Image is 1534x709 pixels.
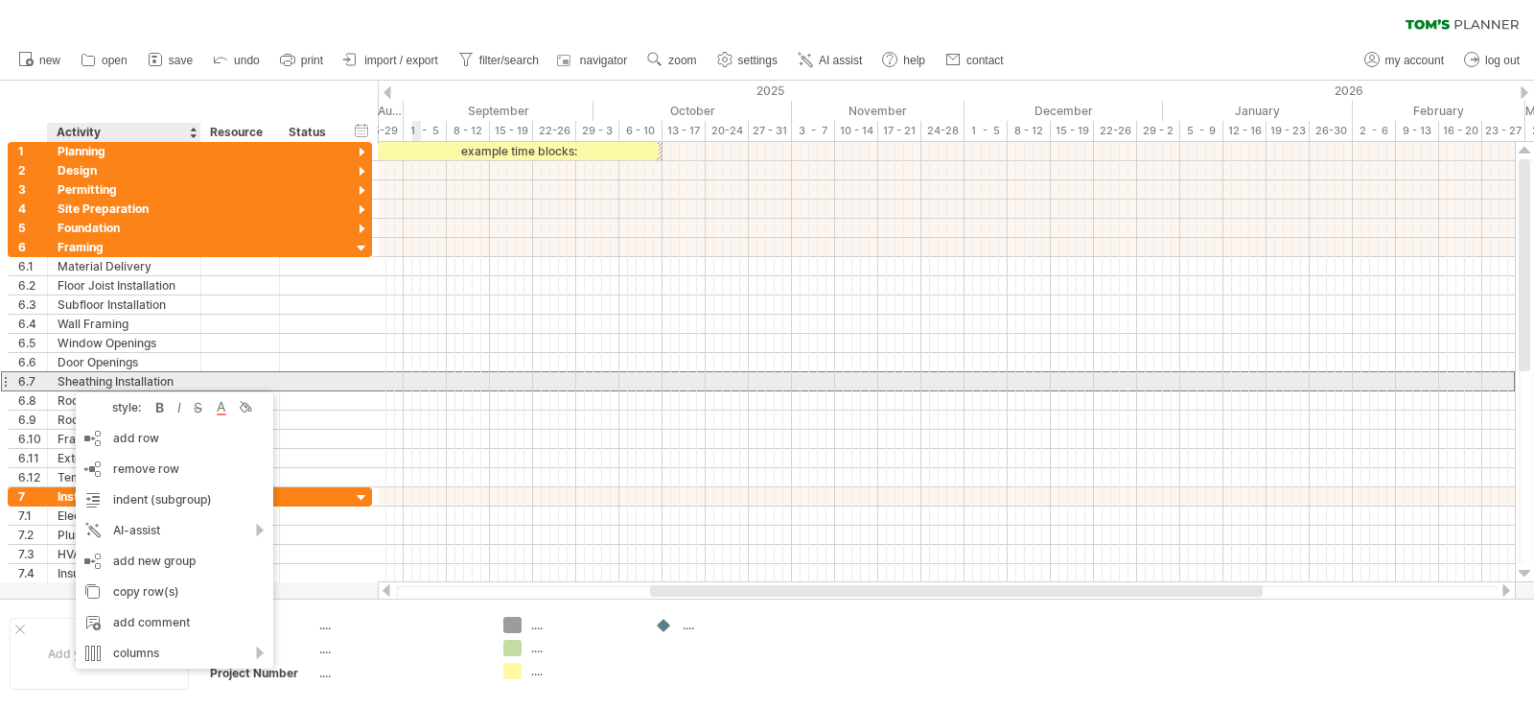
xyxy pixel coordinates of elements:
[404,121,447,141] div: 1 - 5
[301,54,323,67] span: print
[76,546,273,577] div: add new group
[1360,48,1450,73] a: my account
[531,617,636,633] div: ....
[58,161,191,179] div: Design
[619,121,662,141] div: 6 - 10
[921,121,965,141] div: 24-28
[18,219,47,237] div: 5
[1008,121,1051,141] div: 8 - 12
[113,461,179,476] span: remove row
[1310,121,1353,141] div: 26-30
[275,48,329,73] a: print
[18,238,47,256] div: 6
[1385,54,1444,67] span: my account
[18,430,47,448] div: 6.10
[58,295,191,314] div: Subfloor Installation
[18,161,47,179] div: 2
[1163,101,1353,121] div: January 2026
[289,123,331,142] div: Status
[593,101,792,121] div: October 2025
[76,484,273,515] div: indent (subgroup)
[1482,121,1525,141] div: 23 - 27
[18,353,47,371] div: 6.6
[76,423,273,454] div: add row
[712,48,783,73] a: settings
[319,641,480,657] div: ....
[531,663,636,679] div: ....
[76,607,273,638] div: add comment
[18,315,47,333] div: 6.4
[58,219,191,237] div: Foundation
[18,276,47,295] div: 6.2
[319,665,480,681] div: ....
[1267,121,1310,141] div: 19 - 23
[835,121,878,141] div: 10 - 14
[749,121,792,141] div: 27 - 31
[1094,121,1137,141] div: 22-26
[18,411,47,429] div: 6.9
[319,617,480,633] div: ....
[58,334,191,352] div: Window Openings
[965,121,1008,141] div: 1 - 5
[1223,121,1267,141] div: 12 - 16
[533,121,576,141] div: 22-26
[792,101,965,121] div: November 2025
[18,257,47,275] div: 6.1
[18,372,47,390] div: 6.7
[58,353,191,371] div: Door Openings
[965,101,1163,121] div: December 2025
[169,54,193,67] span: save
[1459,48,1525,73] a: log out
[642,48,702,73] a: zoom
[143,48,198,73] a: save
[490,121,533,141] div: 15 - 19
[18,180,47,199] div: 3
[58,564,191,582] div: Insulation
[58,526,191,544] div: Plumbing Pipes
[453,48,545,73] a: filter/search
[447,121,490,141] div: 8 - 12
[58,238,191,256] div: Framing
[102,54,128,67] span: open
[903,54,925,67] span: help
[18,449,47,467] div: 6.11
[554,48,633,73] a: navigator
[360,121,404,141] div: 25-29
[18,200,47,218] div: 4
[76,638,273,669] div: columns
[58,372,191,390] div: Sheathing Installation
[1439,121,1482,141] div: 16 - 20
[208,48,266,73] a: undo
[364,54,438,67] span: import / export
[58,257,191,275] div: Material Delivery
[58,315,191,333] div: Wall Framing
[18,545,47,563] div: 7.3
[878,121,921,141] div: 17 - 21
[819,54,862,67] span: AI assist
[531,640,636,656] div: ....
[13,48,66,73] a: new
[668,54,696,67] span: zoom
[877,48,931,73] a: help
[706,121,749,141] div: 20-24
[83,400,151,414] div: style:
[792,121,835,141] div: 3 - 7
[58,276,191,295] div: Floor Joist Installation
[58,449,191,467] div: Exterior Wrapping
[58,391,191,410] div: Roof Truss Installation
[39,54,60,67] span: new
[18,142,47,160] div: 1
[18,564,47,582] div: 7.4
[58,200,191,218] div: Site Preparation
[18,391,47,410] div: 6.8
[210,665,315,681] div: Project Number
[58,545,191,563] div: HVAC Ductwork
[662,121,706,141] div: 13 - 17
[941,48,1010,73] a: contact
[18,334,47,352] div: 6.5
[58,142,191,160] div: Planning
[58,430,191,448] div: Framing Inspection
[76,48,133,73] a: open
[18,468,47,486] div: 6.12
[57,123,190,142] div: Activity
